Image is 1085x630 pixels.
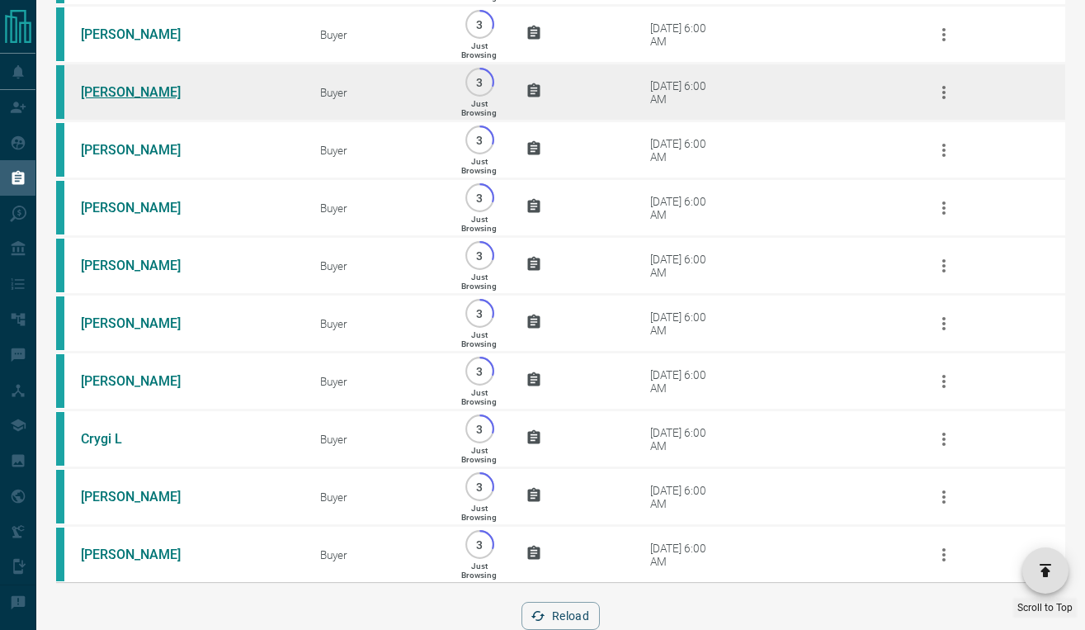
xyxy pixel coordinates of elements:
p: 3 [474,76,486,88]
a: [PERSON_NAME] [81,373,205,389]
div: [DATE] 6:00 AM [650,253,720,279]
a: [PERSON_NAME] [81,258,205,273]
p: 3 [474,192,486,204]
a: [PERSON_NAME] [81,200,205,216]
p: 3 [474,423,486,435]
div: [DATE] 6:00 AM [650,310,720,337]
p: Just Browsing [461,446,497,464]
p: Just Browsing [461,215,497,233]
p: Just Browsing [461,41,497,59]
div: Buyer [320,375,433,388]
div: [DATE] 6:00 AM [650,368,720,395]
a: [PERSON_NAME] [81,142,205,158]
p: Just Browsing [461,99,497,117]
div: Buyer [320,259,433,272]
div: Buyer [320,490,433,504]
p: Just Browsing [461,330,497,348]
div: [DATE] 6:00 AM [650,426,720,452]
a: [PERSON_NAME] [81,26,205,42]
div: Buyer [320,548,433,561]
p: Just Browsing [461,272,497,291]
p: 3 [474,538,486,551]
p: 3 [474,307,486,320]
div: [DATE] 6:00 AM [650,195,720,221]
div: condos.ca [56,528,64,581]
a: Crygi L [81,431,205,447]
p: 3 [474,481,486,493]
div: condos.ca [56,123,64,177]
p: 3 [474,18,486,31]
p: Just Browsing [461,157,497,175]
div: Buyer [320,317,433,330]
p: Just Browsing [461,504,497,522]
span: Scroll to Top [1017,602,1073,613]
div: Buyer [320,201,433,215]
div: Buyer [320,28,433,41]
div: Buyer [320,433,433,446]
div: condos.ca [56,354,64,408]
div: condos.ca [56,239,64,292]
div: condos.ca [56,412,64,466]
a: [PERSON_NAME] [81,489,205,504]
div: condos.ca [56,181,64,234]
p: 3 [474,365,486,377]
div: [DATE] 6:00 AM [650,21,720,48]
p: Just Browsing [461,561,497,580]
div: [DATE] 6:00 AM [650,542,720,568]
a: [PERSON_NAME] [81,315,205,331]
div: condos.ca [56,470,64,523]
p: 3 [474,134,486,146]
button: Reload [521,602,600,630]
div: condos.ca [56,7,64,61]
div: condos.ca [56,65,64,119]
p: Just Browsing [461,388,497,406]
a: [PERSON_NAME] [81,84,205,100]
div: Buyer [320,86,433,99]
div: [DATE] 6:00 AM [650,484,720,510]
div: [DATE] 6:00 AM [650,137,720,163]
a: [PERSON_NAME] [81,547,205,562]
p: 3 [474,249,486,262]
div: condos.ca [56,296,64,350]
div: [DATE] 6:00 AM [650,79,720,106]
div: Buyer [320,144,433,157]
